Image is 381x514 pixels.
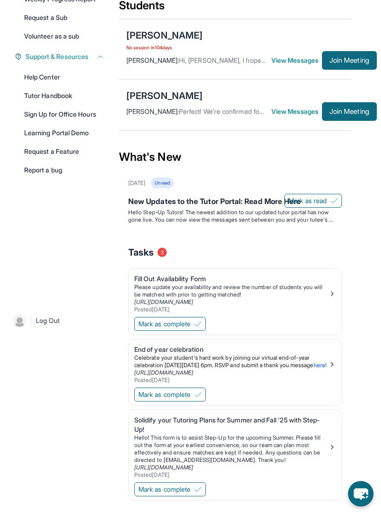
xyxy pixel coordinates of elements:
[134,354,328,369] p: !
[138,485,190,494] span: Mark as complete
[126,56,179,64] span: [PERSON_NAME] :
[271,107,322,116] span: View Messages
[36,316,60,325] span: Log Out
[151,178,173,188] div: Unread
[329,109,369,114] span: Join Meeting
[134,434,328,464] p: Hello! This form is to assist Step-Up for the upcoming Summer. Please fill out the form at your e...
[158,248,167,257] span: 3
[134,464,193,471] a: [URL][DOMAIN_NAME]
[128,209,342,224] p: Hello Step-Up Tutors! The newest addition to our updated tutor portal has now gone live. You can ...
[128,179,145,187] div: [DATE]
[194,320,202,328] img: Mark as complete
[126,29,203,42] div: [PERSON_NAME]
[134,376,328,384] div: Posted [DATE]
[129,410,342,481] a: Solidify your Tutoring Plans for Summer and Fall '25 with Step-Up!Hello! This form is to assist S...
[19,106,110,123] a: Sign Up for Office Hours
[119,137,351,178] div: What's New
[126,44,203,51] span: No session in 104 days
[19,125,110,141] a: Learning Portal Demo
[134,471,328,479] div: Posted [DATE]
[322,51,377,70] button: Join Meeting
[271,56,322,65] span: View Messages
[126,107,179,115] span: [PERSON_NAME] :
[138,390,190,399] span: Mark as complete
[329,58,369,63] span: Join Meeting
[322,102,377,121] button: Join Meeting
[289,196,327,205] span: Mark as read
[9,310,110,331] a: |Log Out
[30,315,32,326] span: |
[128,196,342,209] div: New Updates to the Tutor Portal: Read More Here
[194,391,202,398] img: Mark as complete
[22,52,104,61] button: Support & Resources
[134,317,206,331] button: Mark as complete
[19,143,110,160] a: Request a Feature
[194,486,202,493] img: Mark as complete
[134,306,328,313] div: Posted [DATE]
[134,345,328,354] div: End of year celebration
[13,314,26,327] img: user-img
[134,388,206,402] button: Mark as complete
[26,52,88,61] span: Support & Resources
[19,162,110,178] a: Report a bug
[348,481,374,507] button: chat-button
[284,194,342,208] button: Mark as read
[134,354,314,369] span: Celebrate your student's hard work by joining our virtual end-of-year celebration [DATE][DATE] 6p...
[330,197,338,204] img: Mark as read
[129,339,342,386] a: End of year celebrationCelebrate your student's hard work by joining our virtual end-of-year cele...
[134,369,193,376] a: [URL][DOMAIN_NAME]
[19,69,110,86] a: Help Center
[19,28,110,45] a: Volunteer as a sub
[134,482,206,496] button: Mark as complete
[134,298,193,305] a: [URL][DOMAIN_NAME]
[126,89,203,102] div: [PERSON_NAME]
[19,9,110,26] a: Request a Sub
[138,319,190,329] span: Mark as complete
[134,274,328,283] div: Fill Out Availability Form
[129,269,342,315] a: Fill Out Availability FormPlease update your availability and review the number of students you w...
[19,87,110,104] a: Tutor Handbook
[314,362,325,369] a: here
[134,283,328,298] div: Please update your availability and review the number of students you will be matched with prior ...
[128,246,154,259] span: Tasks
[134,415,328,434] div: Solidify your Tutoring Plans for Summer and Fall '25 with Step-Up!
